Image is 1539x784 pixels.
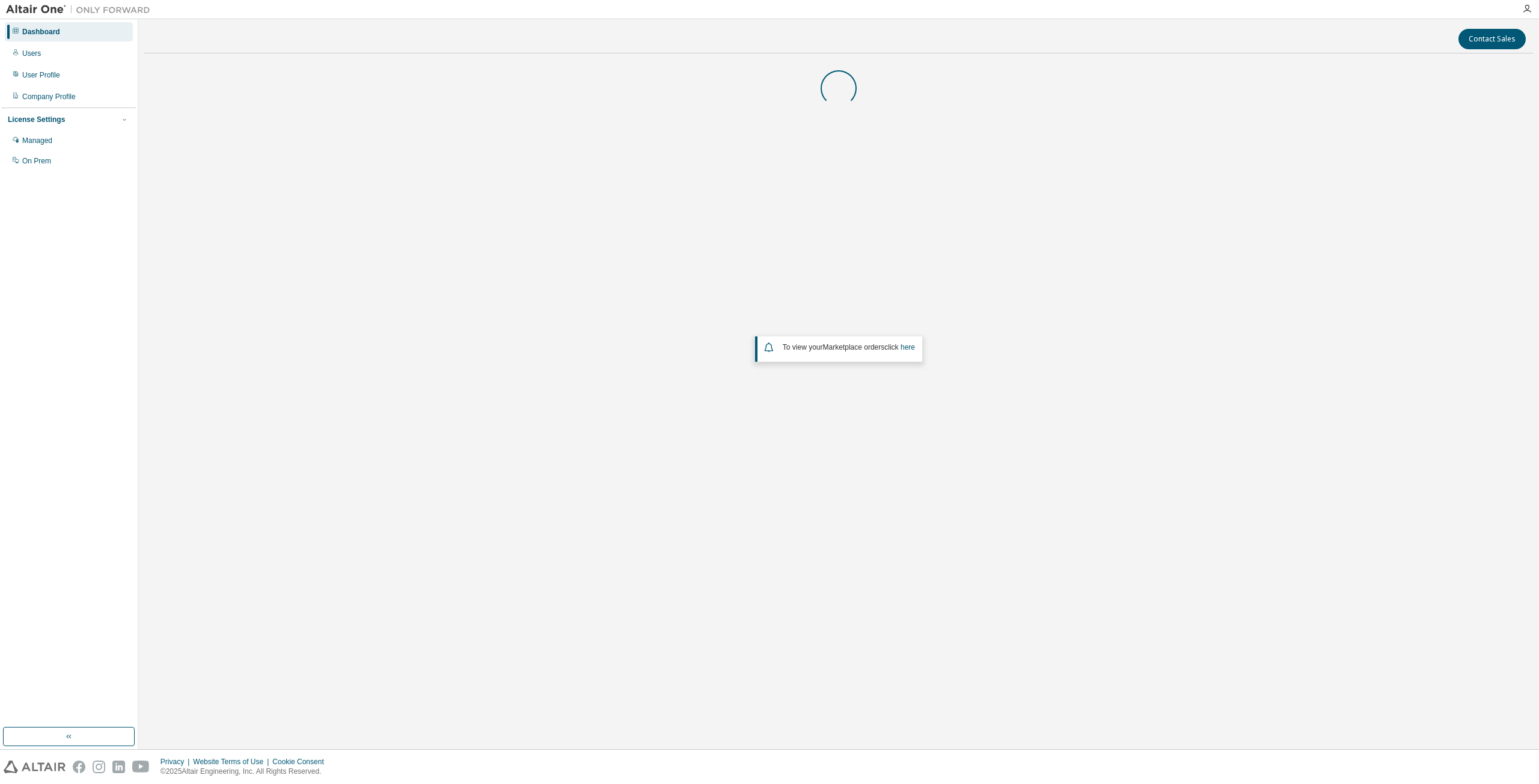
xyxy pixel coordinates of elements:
div: License Settings [8,115,65,124]
div: Dashboard [22,27,60,37]
div: Managed [22,136,52,145]
div: Cookie Consent [272,757,331,767]
p: © 2025 Altair Engineering, Inc. All Rights Reserved. [161,767,331,777]
div: User Profile [22,70,60,80]
img: altair_logo.svg [4,761,66,773]
div: On Prem [22,156,51,166]
img: Altair One [6,4,156,16]
img: facebook.svg [73,761,85,773]
div: Website Terms of Use [193,757,272,767]
a: here [901,343,915,351]
img: linkedin.svg [112,761,125,773]
span: To view your click [783,343,915,351]
div: Company Profile [22,92,76,102]
img: youtube.svg [132,761,150,773]
div: Users [22,49,41,58]
button: Contact Sales [1458,29,1526,49]
em: Marketplace orders [823,343,885,351]
img: instagram.svg [93,761,105,773]
div: Privacy [161,757,193,767]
